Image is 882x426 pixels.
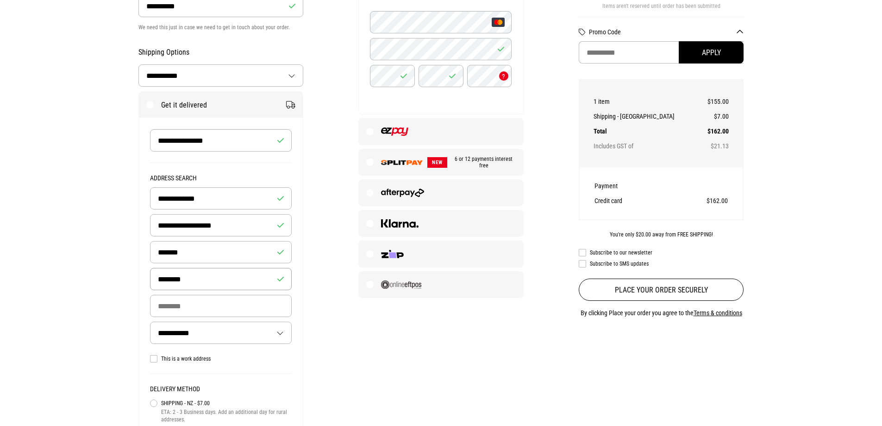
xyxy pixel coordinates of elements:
[370,38,512,60] input: Name on Card
[594,178,670,193] th: Payment
[161,398,292,408] span: Shipping - NZ - $7.00
[150,268,292,290] input: City
[427,157,447,168] span: NEW
[579,249,744,256] label: Subscribe to our newsletter
[694,309,742,317] a: Terms & conditions
[594,139,701,153] th: Includes GST of
[150,355,292,362] label: This is a work address
[579,279,744,301] button: Place your order securely
[150,214,292,236] input: Street Address
[381,250,404,258] img: Zip
[370,65,415,87] input: Month (MM)
[381,189,424,197] img: Afterpay
[150,385,292,398] legend: Delivery Method
[679,41,744,64] button: Apply
[594,193,670,208] th: Credit card
[579,231,744,238] div: You're only $20.00 away from FREE SHIPPING!
[467,65,512,87] input: CVC
[150,241,292,263] input: Suburb
[381,280,421,289] img: Online EFTPOS
[150,322,291,343] select: Country
[161,408,292,423] span: ETA: 2 - 3 Business days. Add an additional day for rural addresses.
[499,71,508,81] button: What's a CVC?
[594,109,701,124] th: Shipping - [GEOGRAPHIC_DATA]
[381,127,408,136] img: EZPAY
[579,307,744,318] p: By clicking Place your order you agree to the
[447,156,516,169] span: 6 or 12 payments interest free
[138,48,304,57] h2: Shipping Options
[150,187,292,210] input: Building Name (Optional)
[7,4,35,32] button: Open LiveChat chat widget
[150,129,292,152] input: Recipient Name
[670,193,728,208] td: $162.00
[139,65,303,86] select: Country
[370,11,512,33] input: Card Number
[701,94,729,109] td: $155.00
[139,92,303,118] label: Get it delivered
[579,3,744,17] div: Items aren't reserved until order has been submitted
[138,22,304,33] p: We need this just in case we need to get in touch about your order.
[579,41,744,64] input: Promo Code
[589,28,744,36] button: Promo Code
[594,124,701,139] th: Total
[579,260,744,267] label: Subscribe to SMS updates
[150,295,292,317] input: Postcode
[701,124,729,139] td: $162.00
[381,219,419,228] img: Klarna
[150,174,292,187] legend: Address Search
[701,109,729,124] td: $7.00
[594,94,701,109] th: 1 item
[381,160,423,165] img: SPLITPAY
[701,139,729,153] td: $21.13
[419,65,463,87] input: Year (YY)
